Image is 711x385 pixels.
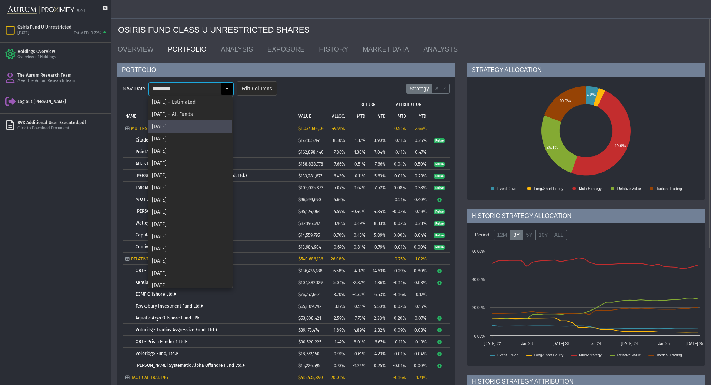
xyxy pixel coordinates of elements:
[298,138,321,143] span: $172,155,941
[148,169,232,182] div: [DATE]
[148,206,232,218] div: [DATE]
[411,126,427,131] div: 2.66%
[148,243,232,255] div: [DATE]
[434,185,445,190] a: Pulse
[467,63,705,77] div: STRATEGY ALLOCATION
[334,245,345,250] span: 0.67%
[534,353,564,357] text: Long/Short Equity
[409,205,429,217] td: 0.19%
[131,126,164,131] span: MULTI-STRATEGY
[409,324,429,336] td: 0.03%
[590,342,601,346] text: Jan-24
[391,256,406,262] div: -0.75%
[333,280,345,285] span: 5.04%
[434,244,445,249] a: Pulse
[298,339,321,345] span: $30,520,225
[587,93,596,97] text: 4.8%
[17,31,29,36] div: [DATE]
[686,342,703,346] text: [DATE]-25
[334,316,345,321] span: 2.59%
[409,348,429,359] td: 0.04%
[131,256,163,262] span: RELATIVE VALUE
[112,42,163,57] a: OVERVIEW
[136,232,208,238] a: Capula Multi Strategy Fund Limited
[148,145,232,157] div: [DATE]
[348,348,368,359] td: 0.61%
[368,359,388,371] td: 0.25%
[148,182,232,194] div: [DATE]
[368,241,388,253] td: 0.79%
[298,162,323,167] span: $158,838,778
[388,288,409,300] td: -0.16%
[472,306,485,310] text: 20.00%
[474,334,485,338] text: 0.00%
[409,217,429,229] td: 0.23%
[388,134,409,146] td: 0.11%
[215,42,262,57] a: ANALYSIS
[334,185,345,190] span: 5.07%
[348,324,368,336] td: -4.89%
[348,336,368,348] td: 8.01%
[432,84,450,94] label: A - Z
[434,138,445,143] span: Pulse
[313,42,357,57] a: HISTORY
[535,230,551,240] label: 10Y
[409,170,429,182] td: 0.23%
[332,114,345,119] p: ALLOC.
[298,351,320,356] span: $18,772,150
[17,24,108,30] div: Osiris Fund U Unrestricted
[348,205,368,217] td: -0.40%
[148,133,232,145] div: [DATE]
[136,339,187,344] a: QRT - Prism Feeder 1 Ltd
[117,63,455,77] div: PORTFOLIO
[559,99,571,103] text: 20.0%
[368,300,388,312] td: 5.50%
[409,312,429,324] td: -0.07%
[296,98,324,122] td: Column VALUE
[148,96,233,288] div: Dropdown
[434,162,445,167] span: Pulse
[391,375,406,380] div: -0.16%
[472,229,494,241] div: Period:
[348,217,368,229] td: 0.49%
[148,194,232,206] div: [DATE]
[497,187,518,191] text: Event Driven
[348,241,368,253] td: -0.81%
[484,342,501,346] text: [DATE]-22
[348,359,368,371] td: -1.24%
[388,217,409,229] td: 0.02%
[348,170,368,182] td: -0.11%
[348,229,368,241] td: 0.43%
[298,256,323,262] span: $540,686,136
[123,98,296,122] td: Column NAME
[334,328,345,333] span: 1.89%
[547,145,558,149] text: 26.1%
[579,187,602,191] text: Multi-Strategy
[409,359,429,371] td: 0.00%
[334,363,345,368] span: 0.73%
[335,304,345,309] span: 3.17%
[298,245,321,250] span: $13,984,904
[7,2,74,19] img: Aurum-Proximity%20white.svg
[409,146,429,158] td: 0.47%
[409,241,429,253] td: 0.00%
[298,280,323,285] span: $104,382,129
[388,359,409,371] td: -0.01%
[324,98,348,122] td: Column ALLOC.
[348,158,368,170] td: 0.51%
[467,209,705,223] div: HISTORIC STRATEGY ALLOCATION
[434,186,445,191] span: Pulse
[434,209,445,214] a: Pulse
[409,336,429,348] td: -0.13%
[434,137,445,143] a: Pulse
[77,9,85,14] div: 5.0.1
[388,205,409,217] td: -0.02%
[472,249,485,253] text: 60.00%
[378,114,386,119] p: YTD
[148,230,232,243] div: [DATE]
[409,276,429,288] td: 0.03%
[333,233,345,238] span: 0.70%
[434,221,445,226] span: Pulse
[494,230,510,240] label: 12M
